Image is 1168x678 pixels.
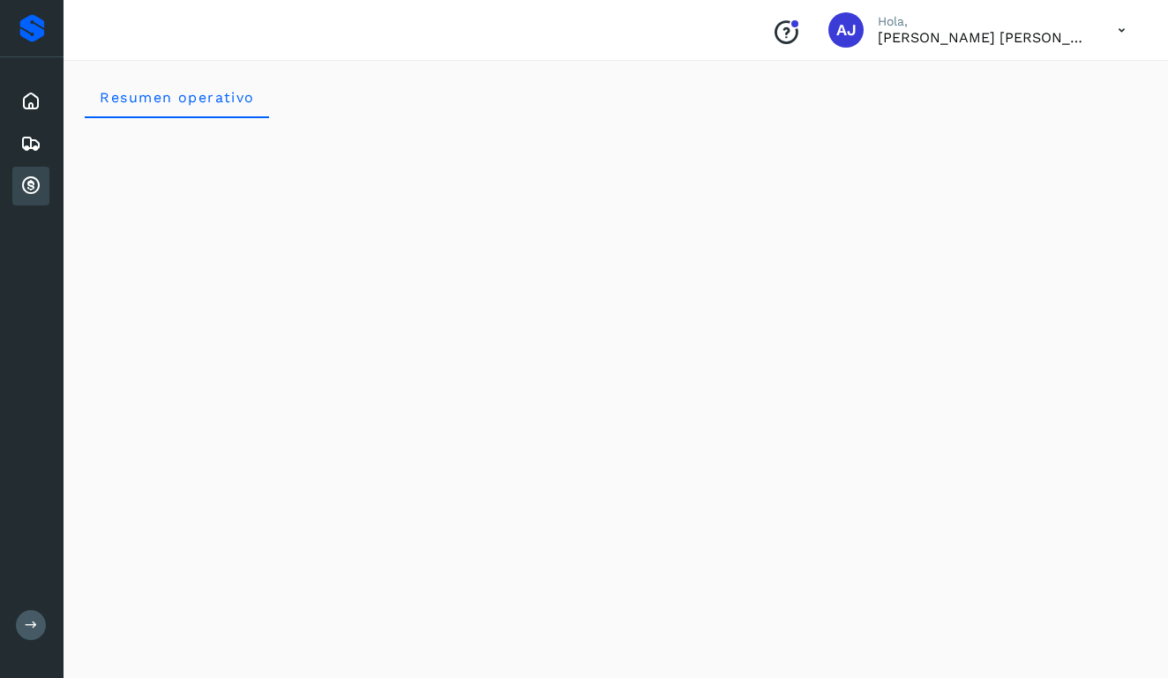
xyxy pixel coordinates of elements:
[99,89,255,106] span: Resumen operativo
[878,14,1089,29] p: Hola,
[878,29,1089,46] p: Alejandro Javier Monraz Sansores
[12,167,49,205] div: Cuentas por cobrar
[12,124,49,163] div: Embarques
[12,82,49,121] div: Inicio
